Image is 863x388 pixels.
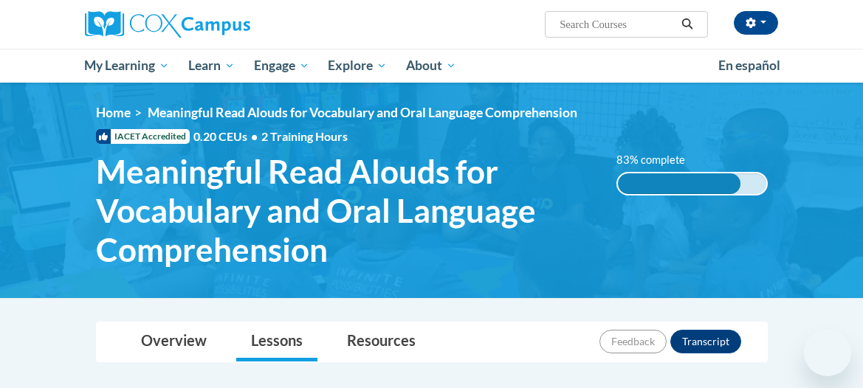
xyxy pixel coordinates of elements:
[96,152,594,269] span: Meaningful Read Alouds for Vocabulary and Oral Language Comprehension
[96,129,190,144] span: IACET Accredited
[188,57,235,75] span: Learn
[254,57,309,75] span: Engage
[236,322,317,361] a: Lessons
[709,50,790,81] a: En español
[84,57,169,75] span: My Learning
[804,329,851,376] iframe: Button to launch messaging window
[85,11,301,38] a: Cox Campus
[75,49,179,83] a: My Learning
[261,129,348,143] span: 2 Training Hours
[558,15,676,33] input: Search Courses
[244,49,319,83] a: Engage
[332,322,430,361] a: Resources
[148,105,577,120] span: Meaningful Read Alouds for Vocabulary and Oral Language Comprehension
[618,173,741,194] div: 83% complete
[96,105,131,120] a: Home
[193,128,261,145] span: 0.20 CEUs
[670,330,741,353] button: Transcript
[179,49,244,83] a: Learn
[599,330,667,353] button: Feedback
[396,49,466,83] a: About
[406,57,456,75] span: About
[676,15,698,33] button: Search
[328,57,387,75] span: Explore
[74,49,790,83] div: Main menu
[251,129,258,143] span: •
[318,49,396,83] a: Explore
[616,152,701,168] label: 83% complete
[718,58,780,73] span: En español
[734,11,778,35] button: Account Settings
[126,322,221,361] a: Overview
[85,11,250,38] img: Cox Campus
